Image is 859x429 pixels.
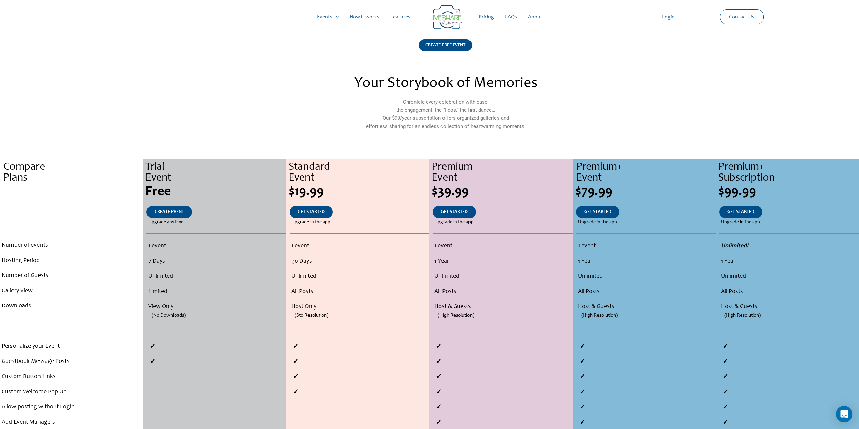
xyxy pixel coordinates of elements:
[434,299,571,315] li: Host & Guests
[721,299,857,315] li: Host & Guests
[2,354,141,369] li: Guestbook Message Posts
[419,39,472,51] div: CREATE FREE EVENT
[299,76,592,91] h2: Your Storybook of Memories
[718,162,859,184] div: Premium+ Subscription
[148,269,284,284] li: Unlimited
[145,162,286,184] div: Trial Event
[291,284,428,299] li: All Posts
[70,185,73,199] span: .
[3,162,143,184] div: Compare Plans
[299,98,592,130] p: Chronicle every celebration with ease: the engagement, the “I dos,” the first dance… Our $99/year...
[2,384,141,400] li: Custom Welcome Pop Up
[575,185,716,199] div: $79.99
[584,210,611,214] span: GET STARTED
[578,284,714,299] li: All Posts
[290,206,333,218] a: GET STARTED
[434,218,474,226] span: Upgrade in the app
[721,269,857,284] li: Unlimited
[71,220,72,225] span: .
[721,218,760,226] span: Upgrade in the app
[152,308,186,323] span: (No Downloads)
[578,218,617,226] span: Upgrade in the app
[148,254,284,269] li: 7 Days
[145,185,286,199] div: Free
[434,269,571,284] li: Unlimited
[578,254,714,269] li: 1 Year
[295,308,328,323] span: (Std Resolution)
[148,299,284,315] li: View Only
[71,210,72,214] span: .
[721,254,857,269] li: 1 Year
[430,5,463,29] img: LiveShare logo - Capture & Share Event Memories
[291,269,428,284] li: Unlimited
[724,308,761,323] span: (High Resolution)
[727,210,754,214] span: GET STARTED
[433,206,476,218] a: GET STARTED
[419,39,472,59] a: CREATE FREE EVENT
[724,10,760,24] a: Contact Us
[2,253,141,268] li: Hosting Period
[148,239,284,254] li: 1 event
[434,284,571,299] li: All Posts
[291,239,428,254] li: 1 event
[578,239,714,254] li: 1 event
[721,284,857,299] li: All Posts
[2,268,141,284] li: Number of Guests
[656,6,680,28] a: Login
[441,210,468,214] span: GET STARTED
[576,206,619,218] a: GET STARTED
[291,254,428,269] li: 90 Days
[155,210,184,214] span: CREATE EVENT
[581,308,618,323] span: (High Resolution)
[344,6,385,28] a: How it works
[385,6,416,28] a: Features
[312,6,344,28] a: Events
[289,185,429,199] div: $19.99
[2,400,141,415] li: Allow posting without Login
[719,206,762,218] a: GET STARTED
[298,210,325,214] span: GET STARTED
[434,254,571,269] li: 1 Year
[12,6,847,28] nav: Site Navigation
[2,284,141,299] li: Gallery View
[473,6,500,28] a: Pricing
[291,299,428,315] li: Host Only
[438,308,474,323] span: (High Resolution)
[576,162,716,184] div: Premium+ Event
[291,218,330,226] span: Upgrade in the app
[146,206,192,218] a: CREATE EVENT
[721,243,748,249] strong: Unlimited!
[578,299,714,315] li: Host & Guests
[434,239,571,254] li: 1 event
[63,206,80,218] a: .
[432,162,572,184] div: Premium Event
[578,269,714,284] li: Unlimited
[148,218,183,226] span: Upgrade anytime
[432,185,572,199] div: $39.99
[148,284,284,299] li: Limited
[718,185,859,199] div: $99.99
[2,299,141,314] li: Downloads
[2,339,141,354] li: Personalize your Event
[289,162,429,184] div: Standard Event
[836,406,852,422] div: Open Intercom Messenger
[500,6,522,28] a: FAQs
[2,369,141,384] li: Custom Button Links
[522,6,548,28] a: About
[2,238,141,253] li: Number of events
